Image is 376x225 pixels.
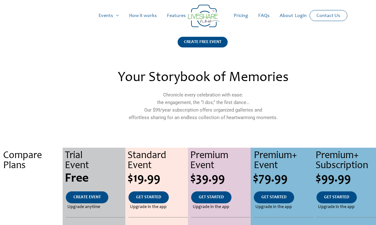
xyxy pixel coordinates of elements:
[3,151,63,171] div: Compare Plans
[191,191,231,203] a: GET STARTED
[311,10,345,21] a: Contact Us
[229,6,253,26] a: Pricing
[30,173,33,185] span: .
[65,173,125,185] div: Free
[199,195,224,200] span: GET STARTED
[178,37,228,47] div: CREATE FREE EVENT
[190,151,251,171] div: Premium Event
[130,203,167,211] span: Upgrade in the app
[128,151,188,171] div: Standard Event
[316,191,357,203] a: GET STARTED
[66,191,108,203] a: CREATE EVENT
[128,191,169,203] a: GET STARTED
[23,191,39,203] a: .
[324,195,349,200] span: GET STARTED
[67,91,339,121] p: Chronicle every celebration with ease: the engagement, the “I dos,” the first dance… Our $99/year...
[290,6,312,26] a: Login
[67,71,339,85] h2: Your Storybook of Memories
[261,195,287,200] span: GET STARTED
[73,195,101,200] span: CREATE EVENT
[275,6,298,26] a: About
[67,203,100,211] span: Upgrade anytime
[190,173,251,185] div: $39.99
[253,173,313,185] div: $79.99
[11,6,365,26] nav: Site Navigation
[188,5,219,27] img: Group 14 | Live Photo Slideshow for Events | Create Free Events Album for Any Occasion
[94,6,124,26] a: Events
[253,6,275,26] a: FAQs
[31,195,32,200] span: .
[193,203,229,211] span: Upgrade in the app
[178,37,228,55] a: CREATE FREE EVENT
[316,151,376,171] div: Premium+ Subscription
[316,173,376,185] div: $99.99
[255,203,292,211] span: Upgrade in the app
[136,195,161,200] span: GET STARTED
[128,173,188,185] div: $19.99
[65,151,125,171] div: Trial Event
[254,151,313,171] div: Premium+ Event
[162,6,191,26] a: Features
[124,6,162,26] a: How it works
[254,191,294,203] a: GET STARTED
[318,203,355,211] span: Upgrade in the app
[31,205,32,209] span: .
